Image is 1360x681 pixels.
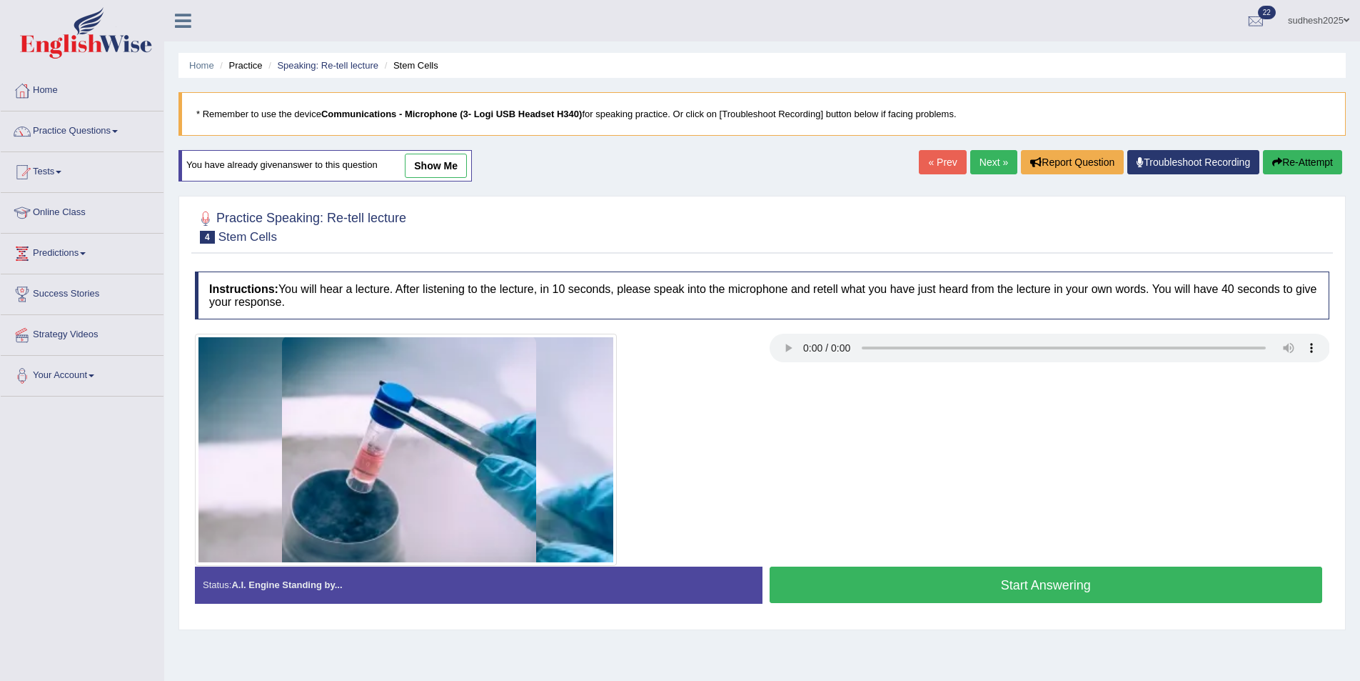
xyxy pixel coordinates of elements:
strong: A.I. Engine Standing by... [231,580,342,590]
a: Strategy Videos [1,315,163,351]
button: Re-Attempt [1263,150,1342,174]
a: Home [1,71,163,106]
a: Home [189,60,214,71]
a: Next » [970,150,1017,174]
a: Your Account [1,356,163,392]
a: Online Class [1,193,163,229]
a: Practice Questions [1,111,163,147]
a: show me [405,154,467,178]
a: Tests [1,152,163,188]
a: « Prev [919,150,966,174]
h2: Practice Speaking: Re-tell lecture [195,208,406,244]
b: Communications - Microphone (3- Logi USB Headset H340) [321,109,583,119]
li: Practice [216,59,262,72]
a: Predictions [1,234,163,269]
div: Status: [195,567,762,603]
span: 4 [200,231,215,244]
b: Instructions: [209,283,278,295]
span: 22 [1258,6,1276,19]
button: Start Answering [770,567,1323,603]
a: Speaking: Re-tell lecture [277,60,378,71]
a: Success Stories [1,274,163,310]
blockquote: * Remember to use the device for speaking practice. Or click on [Troubleshoot Recording] button b... [178,92,1346,136]
small: Stem Cells [218,230,277,244]
li: Stem Cells [381,59,438,72]
a: Troubleshoot Recording [1127,150,1259,174]
button: Report Question [1021,150,1124,174]
div: You have already given answer to this question [178,150,472,182]
h4: You will hear a lecture. After listening to the lecture, in 10 seconds, please speak into the mic... [195,272,1329,319]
